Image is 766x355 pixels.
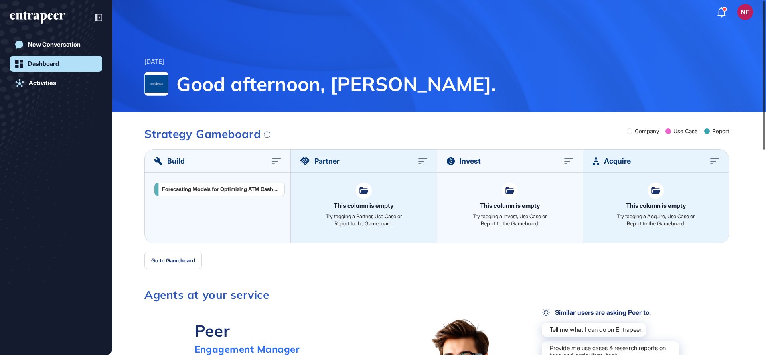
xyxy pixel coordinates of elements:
[635,128,659,134] div: Company
[626,203,686,209] div: This column is empty
[673,128,698,134] div: Use Case
[29,79,56,87] div: Activities
[195,321,300,341] div: Peer
[28,41,81,48] div: New Conversation
[167,156,185,166] span: Build
[10,37,102,53] a: New Conversation
[176,72,734,96] span: Good afternoon, [PERSON_NAME].
[324,213,404,227] div: Try tagging a Partner, Use Case or Report to the Gameboard.
[28,60,59,67] div: Dashboard
[144,57,164,67] div: [DATE]
[460,156,481,166] span: Invest
[145,72,168,95] img: Turkiye Is Bankası-logo
[616,213,696,227] div: Try tagging a Acquire, Use Case or Report to the Gameboard.
[604,156,631,166] span: Acquire
[144,289,729,300] h3: Agents at your service
[144,252,202,269] button: Go to Gameboard
[195,343,300,355] div: Engagement Manager
[10,75,102,91] a: Activities
[470,213,550,227] div: Try tagging a Invest, Use Case or Report to the Gameboard.
[314,156,340,166] span: Partner
[542,323,646,337] div: Tell me what I can do on Entrapeer.
[737,4,753,20] button: NE
[10,56,102,72] a: Dashboard
[542,308,651,316] div: Similar users are asking Peer to:
[10,11,65,24] div: entrapeer-logo
[712,128,729,134] div: Report
[162,186,281,193] div: Forecasting Models for Optimizing ATM Cash Management Operations
[144,128,270,140] div: Strategy Gameboard
[334,203,393,209] div: This column is empty
[480,203,540,209] div: This column is empty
